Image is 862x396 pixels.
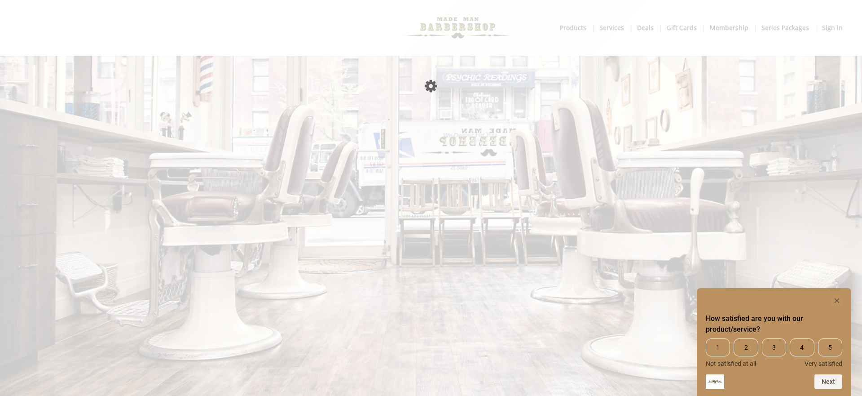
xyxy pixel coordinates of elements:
[814,374,842,389] button: Next question
[706,295,842,389] div: How satisfied are you with our product/service? Select an option from 1 to 5, with 1 being Not sa...
[790,338,814,356] span: 4
[805,360,842,367] span: Very satisfied
[762,338,786,356] span: 3
[706,313,842,335] h2: How satisfied are you with our product/service? Select an option from 1 to 5, with 1 being Not sa...
[818,338,842,356] span: 5
[734,338,758,356] span: 2
[706,338,730,356] span: 1
[706,360,756,367] span: Not satisfied at all
[831,295,842,306] button: Hide survey
[706,338,842,367] div: How satisfied are you with our product/service? Select an option from 1 to 5, with 1 being Not sa...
